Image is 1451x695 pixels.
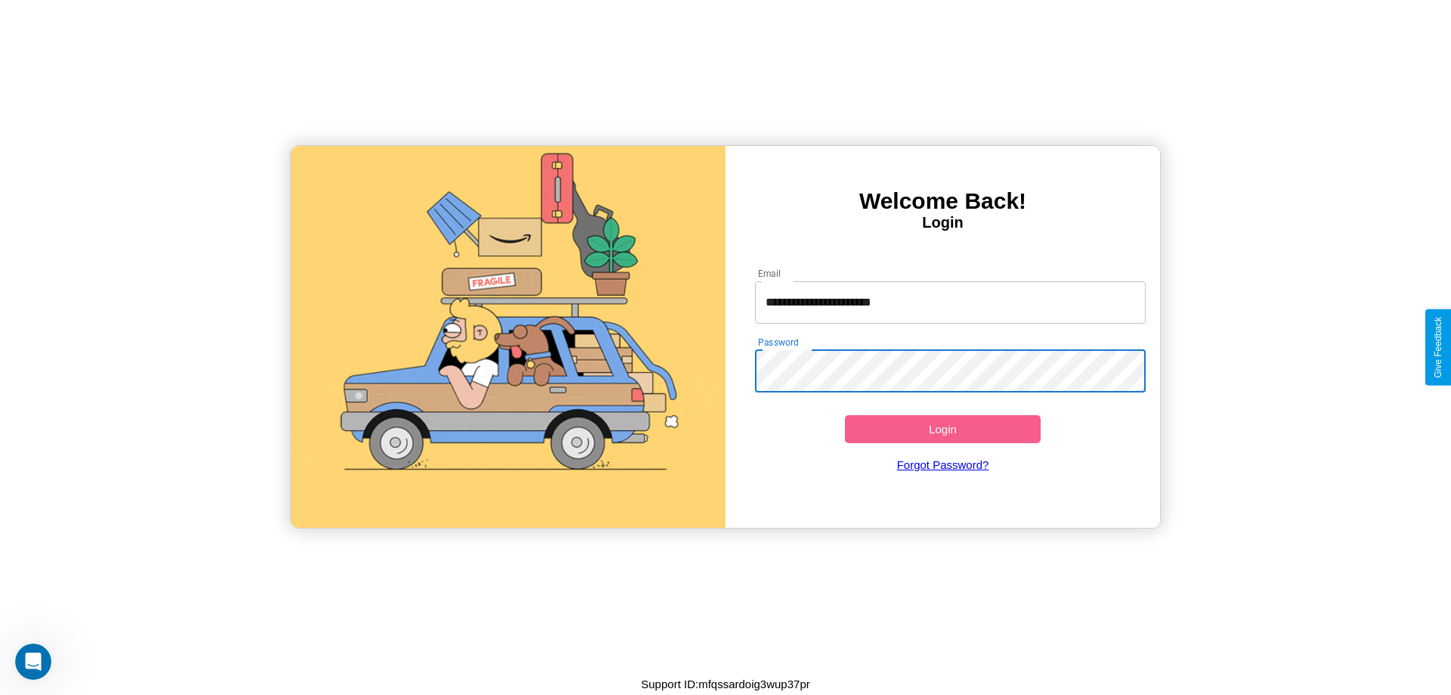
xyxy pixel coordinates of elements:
[758,336,798,349] label: Password
[291,146,725,528] img: gif
[1433,317,1443,378] div: Give Feedback
[725,214,1160,231] h4: Login
[747,443,1139,486] a: Forgot Password?
[15,644,51,680] iframe: Intercom live chat
[725,188,1160,214] h3: Welcome Back!
[641,674,809,694] p: Support ID: mfqssardoig3wup37pr
[845,415,1041,443] button: Login
[758,267,781,280] label: Email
